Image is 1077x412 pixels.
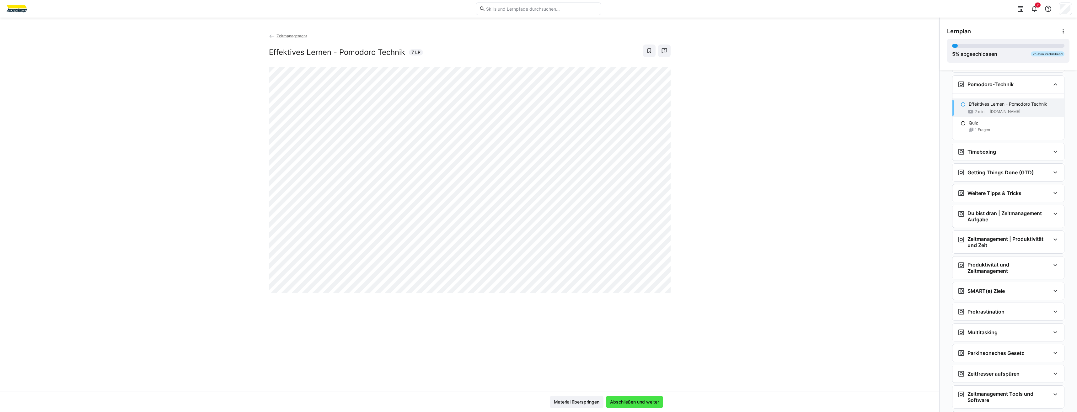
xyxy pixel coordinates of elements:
span: 1 Fragen [975,127,990,132]
span: 7 min [975,109,984,114]
span: [DOMAIN_NAME] [990,109,1020,114]
h3: Prokrastination [967,309,1005,315]
button: Material überspringen [550,396,603,408]
h3: Zeitfresser aufspüren [967,371,1020,377]
p: Quiz [969,120,978,126]
input: Skills und Lernpfade durchsuchen… [485,6,598,12]
span: Material überspringen [553,399,600,405]
h3: Pomodoro-Technik [967,81,1014,87]
h3: Timeboxing [967,149,996,155]
button: Abschließen und weiter [606,396,663,408]
div: % abgeschlossen [952,50,997,58]
span: Zeitmanagement [276,34,307,38]
h3: Getting Things Done (GTD) [967,169,1034,176]
span: Abschließen und weiter [609,399,660,405]
h3: Multitasking [967,329,998,335]
span: 2 [1037,3,1039,7]
h3: Zeitmanagement | Produktivität und Zeit [967,236,1050,248]
p: Effektives Lernen - Pomodoro Technik [969,101,1047,107]
span: Lernplan [947,28,971,35]
span: 5 [952,51,955,57]
h3: Weitere Tipps & Tricks [967,190,1021,196]
h3: SMART(e) Ziele [967,288,1005,294]
h3: Produktivität und Zeitmanagement [967,261,1050,274]
span: 7 LP [411,49,421,55]
h3: Parkinsonsches Gesetz [967,350,1024,356]
a: Zeitmanagement [269,34,307,38]
h2: Effektives Lernen - Pomodoro Technik [269,48,405,57]
h3: Du bist dran | Zeitmanagement Aufgabe [967,210,1050,223]
h3: Zeitmanagement Tools und Software [967,391,1050,403]
div: 2h 49m verbleibend [1031,51,1064,56]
